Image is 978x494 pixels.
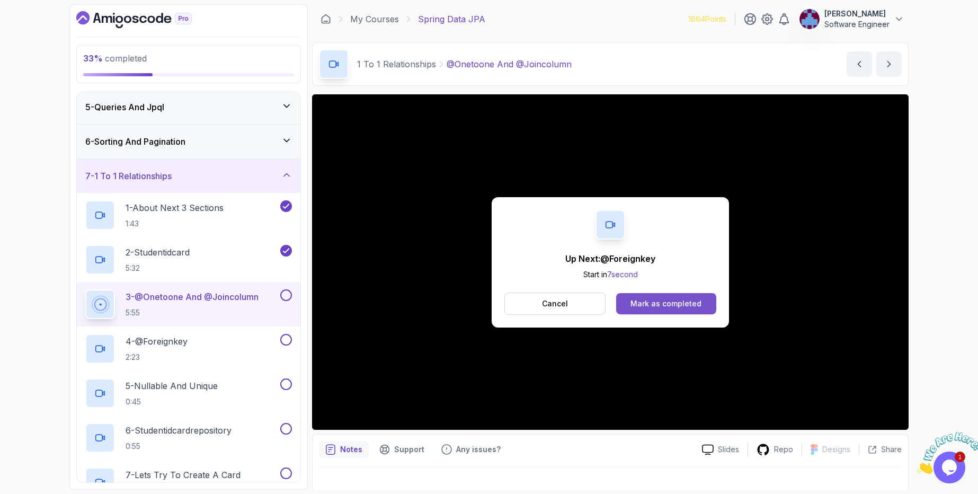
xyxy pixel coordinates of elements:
[824,8,890,19] p: [PERSON_NAME]
[126,441,232,452] p: 0:55
[847,51,872,77] button: previous content
[373,441,431,458] button: Support button
[418,13,485,25] p: Spring Data JPA
[912,428,978,478] iframe: chat widget
[504,293,606,315] button: Cancel
[85,378,292,408] button: 5-Nullable And Unique0:45
[630,298,701,309] div: Mark as completed
[394,444,424,455] p: Support
[83,53,103,64] span: 33 %
[4,4,70,46] img: Chat attention grabber
[126,469,241,481] p: 7 - Lets Try To Create A Card
[312,94,909,430] iframe: 3 - @OneToOne and @JoinColumn
[456,444,501,455] p: Any issues?
[126,263,190,274] p: 5:32
[881,444,902,455] p: Share
[85,170,172,182] h3: 7 - 1 To 1 Relationships
[859,444,902,455] button: Share
[85,245,292,275] button: 2-Studentidcard5:32
[85,289,292,319] button: 3-@Onetoone And @Joincolumn5:55
[126,396,218,407] p: 0:45
[126,246,190,259] p: 2 - Studentidcard
[77,125,300,158] button: 6-Sorting And Pagination
[126,380,218,392] p: 5 - Nullable And Unique
[85,423,292,453] button: 6-Studentidcardrepository0:55
[876,51,902,77] button: next content
[77,90,300,124] button: 5-Queries And Jpql
[616,293,716,314] button: Mark as completed
[799,9,820,29] img: user profile image
[694,444,748,455] a: Slides
[85,135,185,148] h3: 6 - Sorting And Pagination
[748,443,802,456] a: Repo
[607,270,638,279] span: 7 second
[126,290,259,303] p: 3 - @Onetoone And @Joincolumn
[799,8,904,30] button: user profile image[PERSON_NAME]Software Engineer
[126,201,224,214] p: 1 - About Next 3 Sections
[85,334,292,364] button: 4-@Foreignkey2:23
[447,58,572,70] p: @Onetoone And @Joincolumn
[822,444,850,455] p: Designs
[319,441,369,458] button: notes button
[350,13,399,25] a: My Courses
[76,11,216,28] a: Dashboard
[435,441,507,458] button: Feedback button
[126,352,188,363] p: 2:23
[824,19,890,30] p: Software Engineer
[688,14,726,24] p: 1664 Points
[126,335,188,348] p: 4 - @Foreignkey
[542,298,568,309] p: Cancel
[774,444,793,455] p: Repo
[85,200,292,230] button: 1-About Next 3 Sections1:43
[126,218,224,229] p: 1:43
[126,307,259,318] p: 5:55
[565,252,655,265] p: Up Next: @Foreignkey
[126,424,232,437] p: 6 - Studentidcardrepository
[83,53,147,64] span: completed
[718,444,739,455] p: Slides
[565,269,655,280] p: Start in
[85,101,164,113] h3: 5 - Queries And Jpql
[357,58,436,70] p: 1 To 1 Relationships
[321,14,331,24] a: Dashboard
[77,159,300,193] button: 7-1 To 1 Relationships
[340,444,362,455] p: Notes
